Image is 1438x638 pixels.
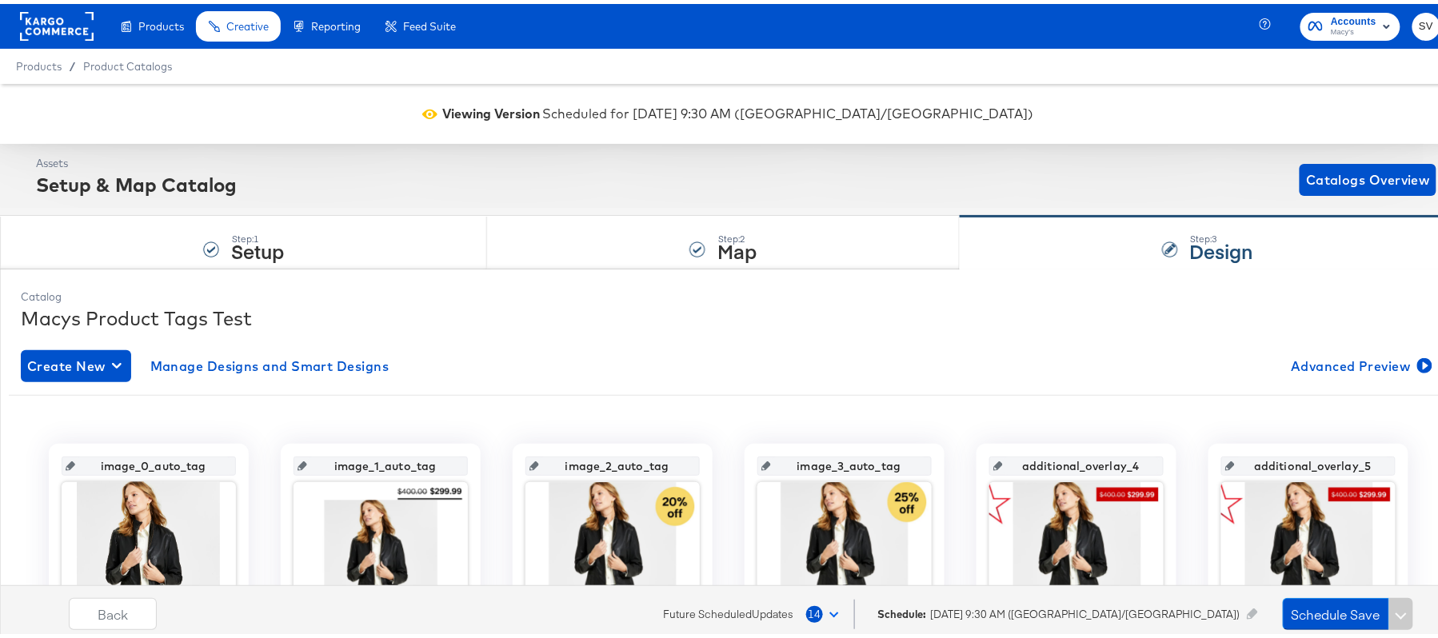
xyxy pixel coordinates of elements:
[877,603,1279,618] div: [DATE] 9:30 AM ([GEOGRAPHIC_DATA]/[GEOGRAPHIC_DATA])
[806,602,823,619] span: 14
[877,603,926,618] div: Schedule:
[231,233,284,260] strong: Setup
[226,16,269,29] span: Creative
[36,167,237,194] div: Setup & Map Catalog
[1331,10,1376,26] span: Accounts
[1190,229,1253,241] div: Step: 3
[36,152,237,167] div: Assets
[138,16,184,29] span: Products
[1300,9,1400,37] button: AccountsMacy's
[311,16,361,29] span: Reporting
[805,596,846,624] button: 14
[69,594,157,626] button: Back
[717,229,757,241] div: Step: 2
[1306,165,1430,187] span: Catalogs Overview
[663,603,793,618] span: Future Scheduled Updates
[543,101,1034,119] div: Scheduled for [DATE] 9:30 AM ([GEOGRAPHIC_DATA]/[GEOGRAPHIC_DATA])
[62,56,83,69] span: /
[443,101,541,119] div: Viewing Version
[403,16,456,29] span: Feed Suite
[16,56,62,69] span: Products
[1300,160,1436,192] button: Catalogs Overview
[1331,22,1376,35] span: Macy's
[1283,594,1389,626] button: Schedule Save
[1419,14,1434,32] span: SV
[83,56,172,69] a: Product Catalogs
[1190,233,1253,260] strong: Design
[231,229,284,241] div: Step: 1
[717,233,757,260] strong: Map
